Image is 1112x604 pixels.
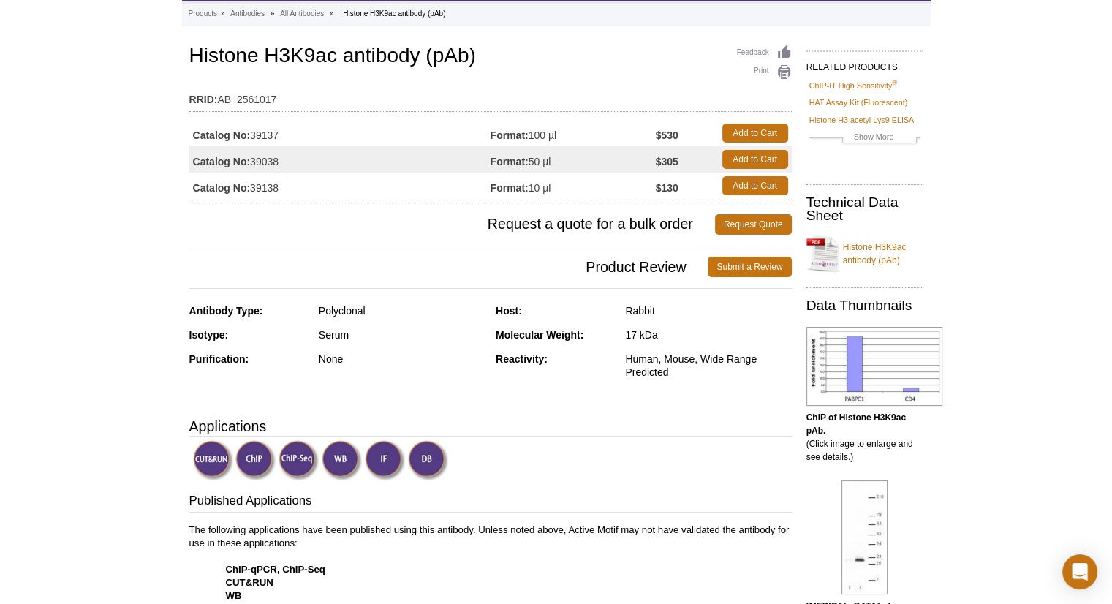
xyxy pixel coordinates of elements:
img: Histone H3K9ac antibody (pAb) tested by ChIP. [806,327,942,406]
strong: Format: [491,129,529,142]
strong: $305 [656,155,678,168]
a: Show More [809,130,920,147]
strong: Antibody Type: [189,305,263,317]
div: 17 kDa [625,328,791,341]
h2: Data Thumbnails [806,299,923,312]
img: ChIP-Seq Validated [279,440,319,480]
li: Histone H3K9ac antibody (pAb) [343,10,445,18]
a: Add to Cart [722,124,788,143]
a: Submit a Review [708,257,791,277]
img: Dot Blot Validated [408,440,448,480]
img: Immunofluorescence Validated [365,440,405,480]
a: Feedback [737,45,792,61]
strong: $530 [656,129,678,142]
strong: Format: [491,181,529,195]
li: » [221,10,225,18]
strong: Isotype: [189,329,229,341]
img: Western Blot Validated [322,440,362,480]
strong: CUT&RUN [226,577,273,588]
span: Product Review [189,257,708,277]
a: Antibodies [230,7,265,20]
a: Request Quote [715,214,792,235]
a: Products [189,7,217,20]
td: 39138 [189,173,491,199]
img: ChIP Validated [235,440,276,480]
h3: Published Applications [189,492,792,513]
strong: Purification: [189,353,249,365]
strong: WB [226,590,242,601]
td: 39137 [189,120,491,146]
h1: Histone H3K9ac antibody (pAb) [189,45,792,69]
h3: Applications [189,415,792,437]
div: Rabbit [625,304,791,317]
strong: Format: [491,155,529,168]
a: HAT Assay Kit (Fluorescent) [809,96,908,109]
a: Add to Cart [722,150,788,169]
strong: Reactivity: [496,353,548,365]
img: Histone H3K9ac antibody (pAb) tested by Western blot. [841,480,888,594]
strong: Catalog No: [193,155,251,168]
strong: RRID: [189,93,218,106]
div: Polyclonal [319,304,485,317]
td: AB_2561017 [189,84,792,107]
h2: Technical Data Sheet [806,196,923,222]
td: 39038 [189,146,491,173]
b: ChIP of Histone H3K9ac pAb. [806,412,906,436]
a: Histone H3K9ac antibody (pAb) [806,232,923,276]
div: Human, Mouse, Wide Range Predicted [625,352,791,379]
td: 10 µl [491,173,656,199]
a: Print [737,64,792,80]
a: All Antibodies [280,7,324,20]
div: Open Intercom Messenger [1062,554,1097,589]
h2: RELATED PRODUCTS [806,50,923,77]
div: Serum [319,328,485,341]
strong: Host: [496,305,522,317]
span: Request a quote for a bulk order [189,214,715,235]
a: Histone H3 acetyl Lys9 ELISA [809,113,915,127]
strong: ChIP-qPCR, ChIP-Seq [226,564,325,575]
strong: Molecular Weight: [496,329,583,341]
li: » [330,10,334,18]
td: 50 µl [491,146,656,173]
a: Add to Cart [722,176,788,195]
td: 100 µl [491,120,656,146]
li: » [271,10,275,18]
strong: Catalog No: [193,181,251,195]
strong: Catalog No: [193,129,251,142]
a: ChIP-IT High Sensitivity® [809,79,897,92]
p: (Click image to enlarge and see details.) [806,411,923,464]
img: CUT&RUN Validated [193,440,233,480]
sup: ® [892,79,897,86]
strong: $130 [656,181,678,195]
div: None [319,352,485,366]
